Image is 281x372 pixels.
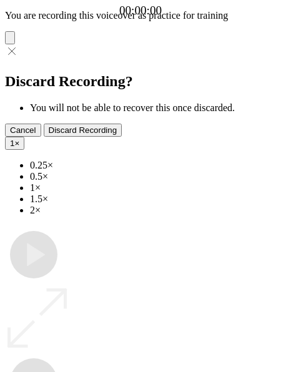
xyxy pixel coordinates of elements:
li: 0.25× [30,160,276,171]
a: 00:00:00 [119,4,162,17]
li: You will not be able to recover this once discarded. [30,102,276,114]
p: You are recording this voiceover as practice for training [5,10,276,21]
button: Discard Recording [44,124,122,137]
button: Cancel [5,124,41,137]
li: 1.5× [30,193,276,205]
span: 1 [10,139,14,148]
h2: Discard Recording? [5,73,276,90]
button: 1× [5,137,24,150]
li: 2× [30,205,276,216]
li: 0.5× [30,171,276,182]
li: 1× [30,182,276,193]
